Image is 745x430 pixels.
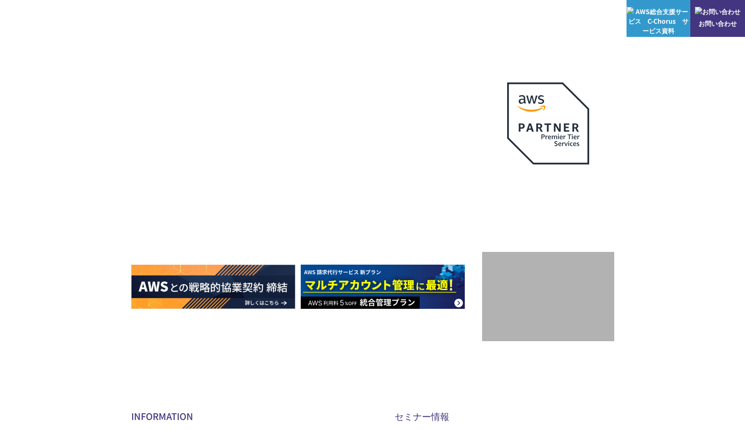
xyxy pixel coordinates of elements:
p: AWSの導入からコスト削減、 構成・運用の最適化からデータ活用まで 規模や業種業態を問わない マネージドサービスで [131,101,482,141]
img: AWS総合支援サービス C-Chorus サービス資料 [627,7,690,36]
a: AWS総合支援サービス C-Chorus NHN テコラスAWS総合支援サービス [14,7,171,29]
h2: INFORMATION [131,410,373,423]
h1: AWS ジャーニーの 成功を実現 [131,150,482,237]
em: AWS [538,175,558,189]
a: 導入事例 [495,14,521,23]
p: サービス [351,14,386,23]
img: AWSプレミアティアサービスパートナー [507,82,589,164]
p: ナレッジ [539,14,574,23]
img: AWS請求代行サービス 統合管理プラン [301,265,465,309]
span: NHN テコラス AWS総合支援サービス [105,9,171,28]
p: 強み [311,14,333,23]
h2: セミナー情報 [395,410,636,423]
img: お問い合わせ [695,7,740,16]
a: ログイン [592,14,617,23]
img: AWSとの戦略的協業契約 締結 [131,265,295,309]
p: 業種別ソリューション [404,14,477,23]
img: 契約件数 [500,266,596,332]
p: 最上位プレミアティア サービスパートナー [496,175,600,210]
span: お問い合わせ [690,19,745,28]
